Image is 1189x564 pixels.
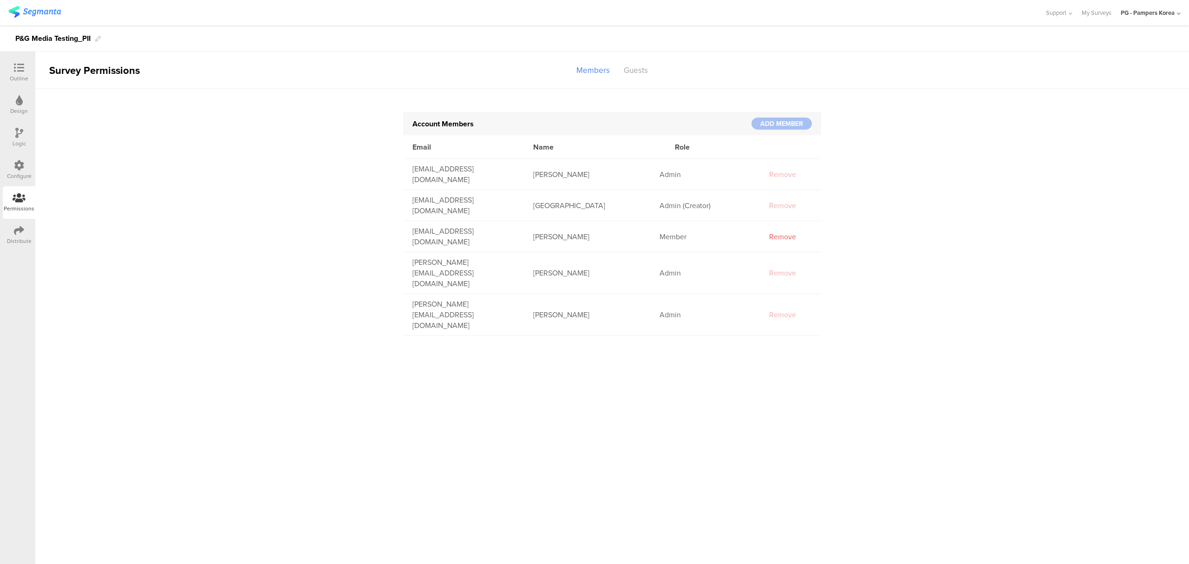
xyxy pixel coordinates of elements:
[650,268,759,278] div: Admin
[650,309,759,320] div: Admin
[617,62,655,79] div: Guests
[7,172,32,180] div: Configure
[1121,8,1175,17] div: PG - Pampers Korea
[403,257,524,289] div: roszko.j@pg.com
[403,226,524,247] div: shah.a.12@pg.com
[4,204,34,213] div: Permissions
[403,195,524,216] div: park.m.3@pg.com
[35,63,142,78] div: Survey Permissions
[524,200,650,211] div: [GEOGRAPHIC_DATA]
[666,142,775,152] div: Role
[650,169,759,180] div: Admin
[650,231,759,242] div: Member
[403,299,524,331] div: kupczak.k@pg.com
[524,231,650,242] div: [PERSON_NAME]
[403,142,524,152] div: Email
[10,107,28,115] div: Design
[759,231,806,242] div: Remove
[524,309,650,320] div: [PERSON_NAME]
[1046,8,1066,17] span: Support
[10,74,28,83] div: Outline
[569,62,617,79] div: Members
[15,31,91,46] div: P&G Media Testing_PII
[524,142,666,152] div: Name
[650,200,759,211] div: Admin (Creator)
[524,169,650,180] div: [PERSON_NAME]
[13,139,26,148] div: Logic
[403,164,524,185] div: farbiszewska.b@pg.com
[7,237,32,245] div: Distribute
[524,268,650,278] div: [PERSON_NAME]
[412,118,751,129] div: Account Members
[8,6,61,18] img: segmanta logo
